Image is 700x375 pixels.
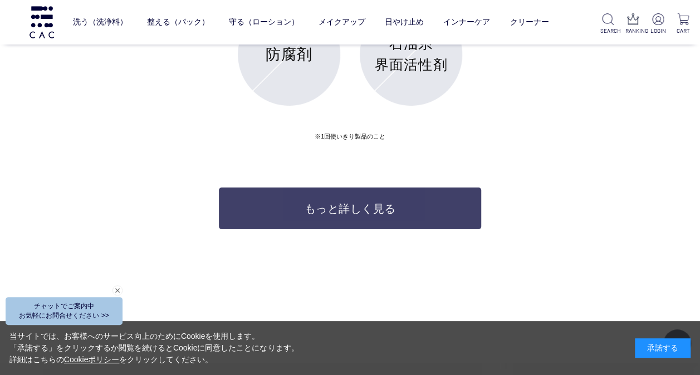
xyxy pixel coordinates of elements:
[635,338,691,358] div: 承諾する
[9,330,299,366] div: 当サイトでは、お客様へのサービス向上のためにCookieを使用します。 「承諾する」をクリックするか閲覧を続けるとCookieに同意したことになります。 詳細はこちらの をクリックしてください。
[219,187,481,229] a: もっと詳しく見る
[265,43,312,66] p: 防腐剤
[600,13,616,35] a: SEARCH
[650,27,666,35] p: LOGIN
[315,133,385,140] span: ※1回使いきり製品のこと
[319,8,365,36] a: メイクアップ
[385,8,424,36] a: 日やけ止め
[147,8,209,36] a: 整える（パック）
[675,27,691,35] p: CART
[73,8,128,36] a: 洗う（洗浄料）
[600,27,616,35] p: SEARCH
[625,27,641,35] p: RANKING
[650,13,666,35] a: LOGIN
[229,8,299,36] a: 守る（ローション）
[64,355,120,364] a: Cookieポリシー
[28,6,56,38] img: logo
[625,13,641,35] a: RANKING
[510,8,549,36] a: クリーナー
[675,13,691,35] a: CART
[443,8,490,36] a: インナーケア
